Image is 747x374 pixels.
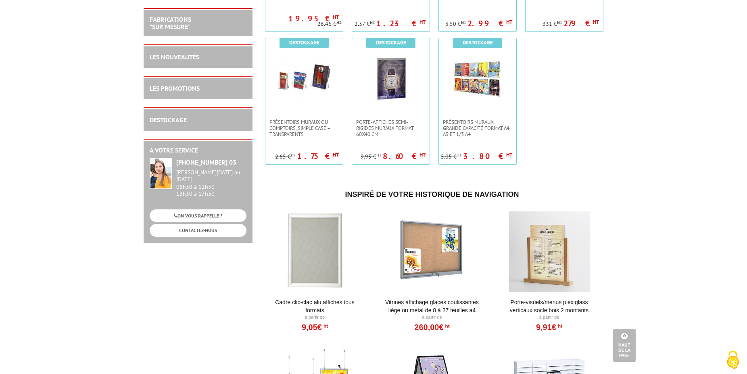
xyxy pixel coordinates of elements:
img: PRÉSENTOIRS MURAUX OU COMPTOIRS, SIMPLE CASE – TRANSPARENTS [276,50,332,107]
a: DESTOCKAGE [150,116,187,124]
p: 2.37 € [355,21,375,27]
a: CONTACTEZ-NOUS [150,224,246,236]
div: 08h30 à 12h30 13h30 à 17h30 [176,169,246,197]
p: 1.75 € [297,154,339,159]
a: PRÉSENTOIRS MURAUX GRANDE CAPACITÉ FORMAT A4, A5 ET 1/3 A4 [439,119,516,137]
a: 9,91€HT [536,325,562,330]
p: 2.99 € [467,21,512,26]
sup: HT [593,19,599,25]
p: 331 € [543,21,562,27]
sup: HT [376,152,382,158]
sup: HT [557,19,562,25]
sup: HT [506,151,512,158]
sup: HT [506,19,512,25]
sup: HT [457,152,462,158]
a: PRÉSENTOIRS MURAUX OU COMPTOIRS, SIMPLE CASE – TRANSPARENTS [265,119,343,137]
span: PRÉSENTOIRS MURAUX OU COMPTOIRS, SIMPLE CASE – TRANSPARENTS [269,119,339,137]
p: 19.95 € [288,16,339,21]
a: 260,00€HT [414,325,449,330]
p: À partir de [382,314,482,321]
sup: HT [419,151,426,158]
sup: HT [291,152,296,158]
sup: HT [336,19,342,25]
a: 9,05€HT [302,325,328,330]
img: widget-service.jpg [150,158,172,189]
a: Haut de la page [613,329,636,362]
p: 26.46 € [317,21,342,27]
a: Porte-Visuels/Menus Plexiglass Verticaux Socle Bois 2 Montants [499,298,599,314]
p: À partir de [499,314,599,321]
span: PRÉSENTOIRS MURAUX GRANDE CAPACITÉ FORMAT A4, A5 ET 1/3 A4 [443,119,512,137]
div: [PERSON_NAME][DATE] au [DATE] [176,169,246,183]
sup: HT [333,14,339,21]
p: 5.05 € [441,154,462,160]
p: 1.23 € [376,21,426,26]
strong: [PHONE_NUMBER] 03 [176,158,236,166]
b: Destockage [463,39,493,46]
span: Inspiré de votre historique de navigation [345,190,519,198]
a: Cadre Clic-Clac Alu affiches tous formats [265,298,365,314]
a: Porte-affiches semi-rigides muraux format 60x40 cm [352,119,430,137]
button: Cookies (fenêtre modale) [719,347,747,374]
sup: HT [556,323,562,329]
img: Cookies (fenêtre modale) [723,350,743,370]
sup: HT [444,323,450,329]
sup: HT [461,19,466,25]
img: PRÉSENTOIRS MURAUX GRANDE CAPACITÉ FORMAT A4, A5 ET 1/3 A4 [449,50,506,107]
p: 9.95 € [361,154,382,160]
p: 3.80 € [463,154,512,159]
a: Vitrines affichage glaces coulissantes liège ou métal de 8 à 27 feuilles A4 [382,298,482,314]
img: Porte-affiches semi-rigides muraux format 60x40 cm [363,50,419,107]
a: ON VOUS RAPPELLE ? [150,209,246,222]
sup: HT [370,19,375,25]
p: 279 € [563,21,599,26]
a: FABRICATIONS"Sur Mesure" [150,15,191,31]
span: Porte-affiches semi-rigides muraux format 60x40 cm [356,119,426,137]
sup: HT [333,151,339,158]
sup: HT [322,323,328,329]
p: 8.60 € [383,154,426,159]
p: 2.65 € [275,154,296,160]
sup: HT [419,19,426,25]
a: LES NOUVEAUTÉS [150,53,199,61]
a: LES PROMOTIONS [150,84,200,92]
p: 3.50 € [445,21,466,27]
p: À partir de [265,314,365,321]
h2: A votre service [150,147,246,154]
b: Destockage [376,39,406,46]
b: Destockage [289,39,319,46]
